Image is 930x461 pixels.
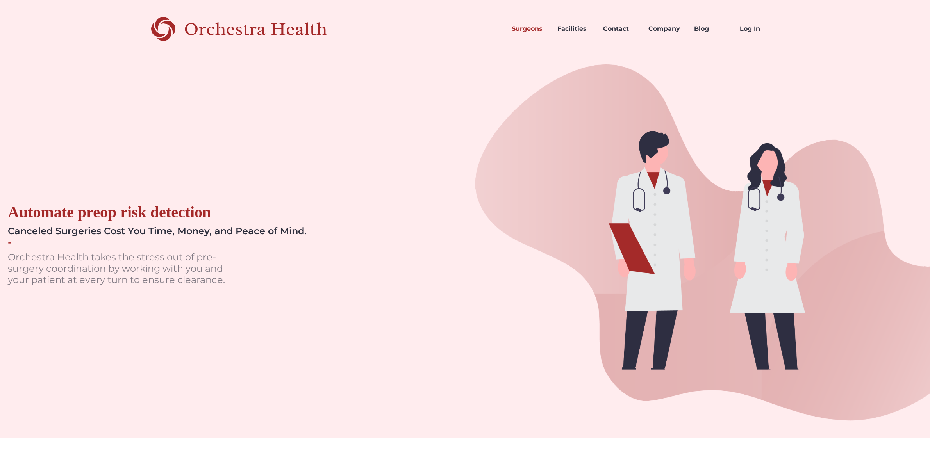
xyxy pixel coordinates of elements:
[151,16,355,42] a: home
[597,16,643,42] a: Contact
[8,203,211,222] div: Automate preop risk detection
[551,16,597,42] a: Facilities
[642,16,688,42] a: Company
[184,21,355,37] div: Orchestra Health
[688,16,734,42] a: Blog
[8,252,242,285] p: Orchestra Health takes the stress out of pre-surgery coordination by working with you and your pa...
[734,16,779,42] a: Log In
[8,237,11,248] div: -
[505,16,551,42] a: Surgeons
[465,58,930,438] img: doctors
[8,226,307,237] div: Canceled Surgeries Cost You Time, Money, and Peace of Mind.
